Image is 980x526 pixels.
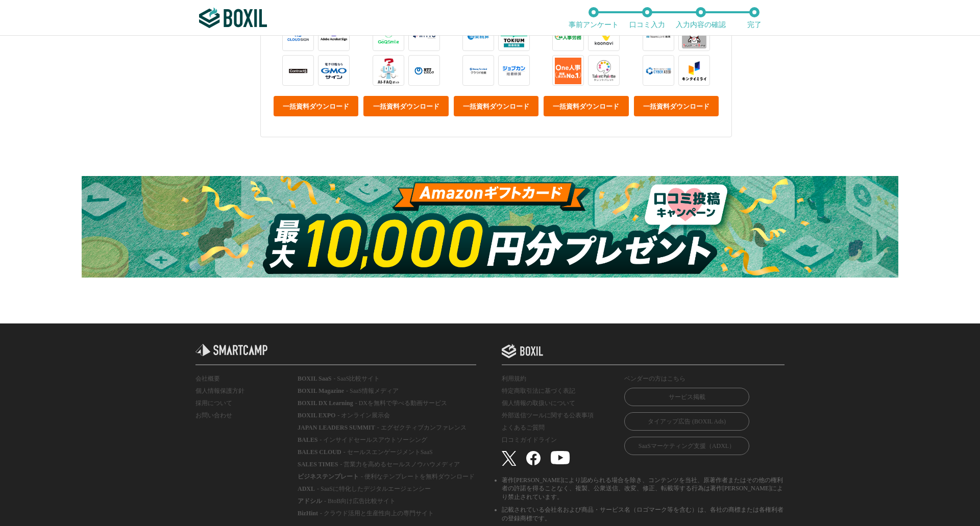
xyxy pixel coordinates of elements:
a: サービス掲載 [625,388,749,406]
img: One人事 [553,56,583,86]
button: 一括資料ダウンロード [544,96,628,116]
li: 記載されている会社名および商品・サービス名（ロゴマーク等を含む）は、各社の商標または各権利者の登録商標です。 [502,506,785,523]
img: TeamSpirit 勤怠（旧 チムスピ勤怠） [643,21,674,52]
p: BOXIL EXPO [298,412,335,418]
img: マネーフォワード クラウド経費 [463,56,494,86]
p: - インサイドセールスアウトソーシング [320,437,427,443]
img: Touch On Time [679,21,709,52]
p: タイアップ広告 (BOXIL Ads) [648,418,726,424]
a: BALES CLOUD- セールスエンゲージメントSaaS [298,449,476,455]
a: アドシル- BtoB向け広告比較サイト [298,498,476,504]
img: youtube_icon.svg [551,451,570,464]
a: BizHint- クラウド活用と生産性向上の専門サイト [298,510,476,516]
p: - SaaSに特化したデジタルエージェンシー [317,486,431,492]
p: SALES TIMES [298,461,338,467]
a: ビジネステンプレート- 便利なテンプレートを無料ダウンロード [298,473,476,480]
img: CYBER XEED [643,56,674,86]
a: BOXIL EXPO- オンライン展示会 [298,412,476,418]
li: 著作[PERSON_NAME]により認められる場合を除き、コンテンツを当社、原著作者またはその他の権利者の許諾を得ることなく、複製、公衆送信、改変、修正、転載等する行為は著作[PERSON_NA... [502,476,785,502]
p: サービス掲載 [669,394,705,400]
p: - 便利なテンプレートを無料ダウンロード [361,473,475,480]
a: ADXL- SaaSに特化したデジタルエージェンシー [298,486,476,492]
p: BOXIL SaaS [298,375,331,382]
li: 入力内容の確認 [674,7,727,29]
img: Adobe Acrobat Sign [318,21,349,52]
a: 外部送信ツールに関する公表事項 [502,412,624,418]
a: BOXIL DX Learning- DXを無料で学べる動画サービス [298,400,476,406]
p: JAPAN LEADERS SUMMIT [298,424,375,431]
li: 完了 [727,7,781,29]
img: AI-FAQボット [373,56,404,86]
img: users-campaign-banner_3.png [82,176,898,278]
button: 一括資料ダウンロード [454,96,538,116]
p: - セールスエンゲージメントSaaS [344,449,433,455]
li: 事前アンケート [567,7,620,29]
a: 特定商取引法に基づく表記 [502,388,624,394]
img: facebook_icon.svg [526,451,541,465]
a: 個人情報保護方針 [195,388,298,394]
a: よくあるご質問 [502,424,624,431]
button: 一括資料ダウンロード [634,96,719,116]
img: ContractS CLM [283,56,313,86]
p: - クラウド活用と生産性向上の専門サイト [320,510,434,516]
a: SALES TIMES- 営業力を高めるセールスノウハウメディア [298,461,476,467]
img: 電子印鑑GMOサイン [318,56,349,86]
p: ビジネステンプレート [298,473,359,480]
img: カオナビ [589,21,619,52]
p: - オンライン展示会 [337,412,390,418]
p: BOXIL Magazine [298,388,344,394]
a: BOXIL Magazine- SaaS情報メディア [298,388,476,394]
img: ビズリンクチャット応対ソリューション [409,56,439,86]
img: boxil_logo.svg [502,344,560,359]
p: ADXL [298,486,315,492]
p: BOXIL DX Learning [298,400,353,406]
li: 口コミ入力 [620,7,674,29]
p: BALES CLOUD [298,449,341,455]
a: 会社概要 [195,375,298,382]
p: ベンダーの方はこちら [624,375,749,382]
a: 採用について [195,400,298,406]
p: BALES [298,437,317,443]
p: - BtoB向け広告比較サイト [324,498,396,504]
img: smartcamp_logo.svg [195,344,267,356]
img: タレントパレット [589,56,619,86]
a: BOXIL SaaS- SaaS比較サイト [298,375,476,382]
p: - SaaS情報メディア [346,388,399,394]
img: TOKIUM経費精算 [499,21,529,52]
a: SaaSマーケティング支援（ADXL） [625,437,749,455]
img: クラウドサイン [283,21,313,52]
a: 利用規約 [502,375,624,382]
button: 一括資料ダウンロード [274,96,358,116]
a: 個人情報の取扱いについて [502,400,624,406]
p: SaaSマーケティング支援（ADXL） [639,443,735,449]
p: BizHint [298,510,318,516]
a: タイアップ広告 (BOXIL Ads) [625,413,749,430]
p: - SaaS比較サイト [333,375,380,382]
img: GoQSmile [373,21,404,52]
a: BALES- インサイドセールスアウトソーシング [298,437,476,443]
img: キンタイミライ [679,56,709,86]
img: 楽楽精算 [463,21,494,52]
img: ジョブカン経費精算 [499,56,529,86]
p: - エグゼクティブカンファレンス [377,424,467,431]
a: JAPAN LEADERS SUMMIT- エグゼクティブカンファレンス [298,424,476,431]
img: ボクシルSaaS_ロゴ [199,8,267,28]
button: 一括資料ダウンロード [363,96,448,116]
img: HiTTO [409,21,439,52]
a: 口コミガイドライン [502,437,624,443]
p: アドシル [298,498,322,504]
p: - DXを無料で学べる動画サービス [355,400,447,406]
img: twitter_icon.svg [502,451,516,466]
img: KING OF TIME 人事労務 [553,21,583,52]
a: お問い合わせ [195,412,298,418]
